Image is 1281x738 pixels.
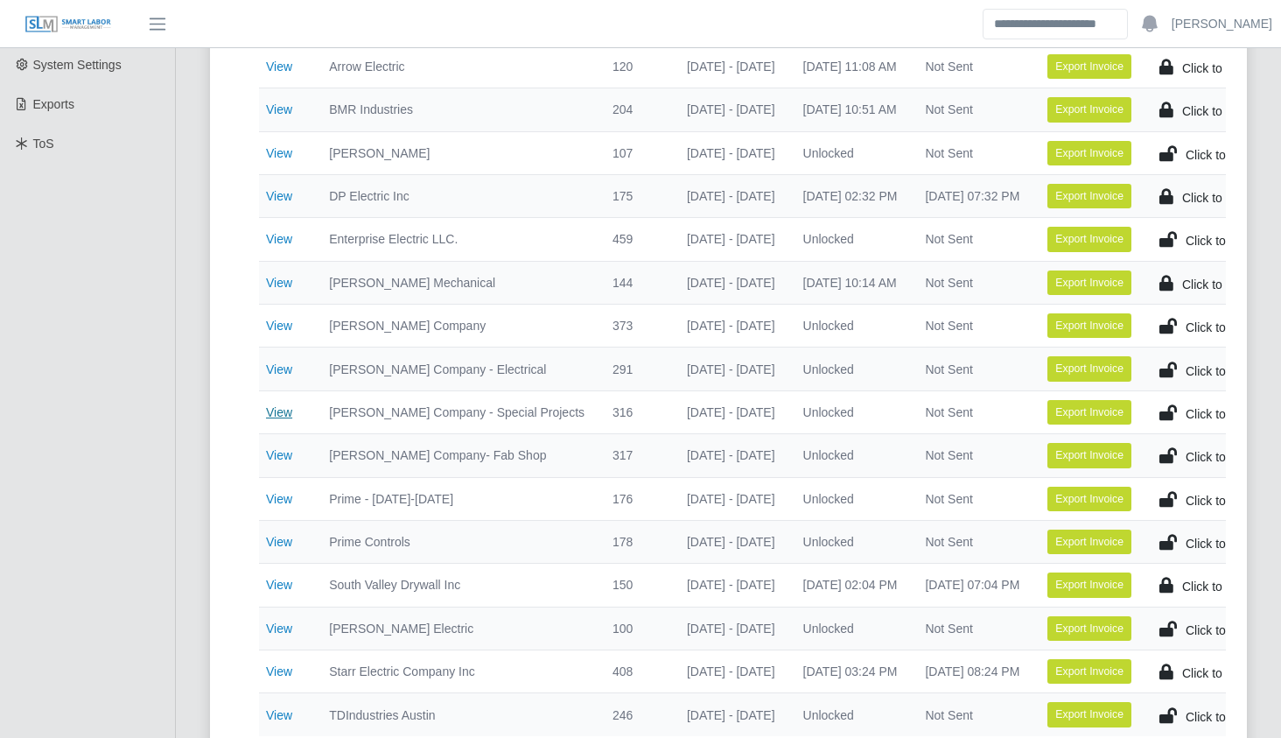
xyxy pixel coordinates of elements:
td: [DATE] - [DATE] [673,607,789,650]
button: Export Invoice [1047,443,1131,467]
td: 373 [598,305,673,348]
td: 316 [598,390,673,433]
button: Export Invoice [1047,487,1131,511]
a: View [266,146,292,160]
td: [DATE] 10:51 AM [789,88,912,131]
button: Export Invoice [1047,227,1131,251]
a: View [266,362,292,376]
td: 175 [598,174,673,217]
button: Export Invoice [1047,184,1131,208]
td: [DATE] - [DATE] [673,348,789,390]
td: 246 [598,693,673,736]
span: Click to Lock [1186,320,1255,334]
td: Prime - [DATE]-[DATE] [315,477,598,520]
td: 120 [598,45,673,88]
span: Click to Lock [1186,407,1255,421]
td: [DATE] 10:14 AM [789,261,912,304]
a: View [266,664,292,678]
span: System Settings [33,58,122,72]
td: Unlocked [789,434,912,477]
td: Unlocked [789,520,912,563]
button: Export Invoice [1047,530,1131,554]
td: Not Sent [911,131,1033,174]
td: Unlocked [789,131,912,174]
td: 291 [598,348,673,390]
td: Unlocked [789,348,912,390]
span: Click to Lock [1186,148,1255,162]
a: View [266,189,292,203]
td: [PERSON_NAME] Mechanical [315,261,598,304]
a: View [266,405,292,419]
td: [DATE] 08:24 PM [911,650,1033,693]
td: [DATE] - [DATE] [673,261,789,304]
a: View [266,319,292,333]
td: Not Sent [911,305,1033,348]
a: View [266,708,292,722]
a: View [266,232,292,246]
td: 178 [598,520,673,563]
td: 459 [598,218,673,261]
td: TDIndustries Austin [315,693,598,736]
td: Not Sent [911,88,1033,131]
td: 408 [598,650,673,693]
td: Not Sent [911,693,1033,736]
td: 100 [598,607,673,650]
td: Enterprise Electric LLC. [315,218,598,261]
td: Unlocked [789,607,912,650]
td: Starr Electric Company Inc [315,650,598,693]
td: [DATE] - [DATE] [673,174,789,217]
td: [PERSON_NAME] Company - Special Projects [315,390,598,433]
span: Click to Unlock [1182,61,1263,75]
td: [DATE] - [DATE] [673,45,789,88]
td: [DATE] 03:24 PM [789,650,912,693]
td: BMR Industries [315,88,598,131]
a: View [266,578,292,592]
td: Not Sent [911,477,1033,520]
td: Unlocked [789,305,912,348]
a: View [266,276,292,290]
td: [PERSON_NAME] [315,131,598,174]
button: Export Invoice [1047,54,1131,79]
span: Click to Lock [1186,537,1255,551]
td: [DATE] - [DATE] [673,88,789,131]
td: Prime Controls [315,520,598,563]
td: Unlocked [789,218,912,261]
td: [DATE] - [DATE] [673,477,789,520]
span: Click to Unlock [1182,580,1263,594]
td: Unlocked [789,477,912,520]
span: Click to Lock [1186,710,1255,724]
span: Click to Lock [1186,234,1255,248]
td: 317 [598,434,673,477]
td: DP Electric Inc [315,174,598,217]
td: [PERSON_NAME] Company - Electrical [315,348,598,390]
td: Unlocked [789,693,912,736]
button: Export Invoice [1047,313,1131,338]
td: 144 [598,261,673,304]
a: [PERSON_NAME] [1172,15,1272,33]
td: 150 [598,564,673,607]
td: [DATE] 07:04 PM [911,564,1033,607]
td: 204 [598,88,673,131]
a: View [266,535,292,549]
button: Export Invoice [1047,400,1131,425]
td: [DATE] - [DATE] [673,650,789,693]
button: Export Invoice [1047,356,1131,381]
a: View [266,60,292,74]
td: [DATE] - [DATE] [673,305,789,348]
button: Export Invoice [1047,573,1131,597]
td: Unlocked [789,390,912,433]
td: Not Sent [911,607,1033,650]
td: [DATE] - [DATE] [673,693,789,736]
td: [DATE] 02:32 PM [789,174,912,217]
span: ToS [33,137,54,151]
td: Not Sent [911,390,1033,433]
td: [DATE] 02:04 PM [789,564,912,607]
td: [PERSON_NAME] Company [315,305,598,348]
span: Click to Unlock [1182,191,1263,205]
td: Not Sent [911,348,1033,390]
td: Not Sent [911,434,1033,477]
td: 107 [598,131,673,174]
span: Click to Unlock [1182,666,1263,680]
td: [DATE] - [DATE] [673,564,789,607]
span: Click to Lock [1186,450,1255,464]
